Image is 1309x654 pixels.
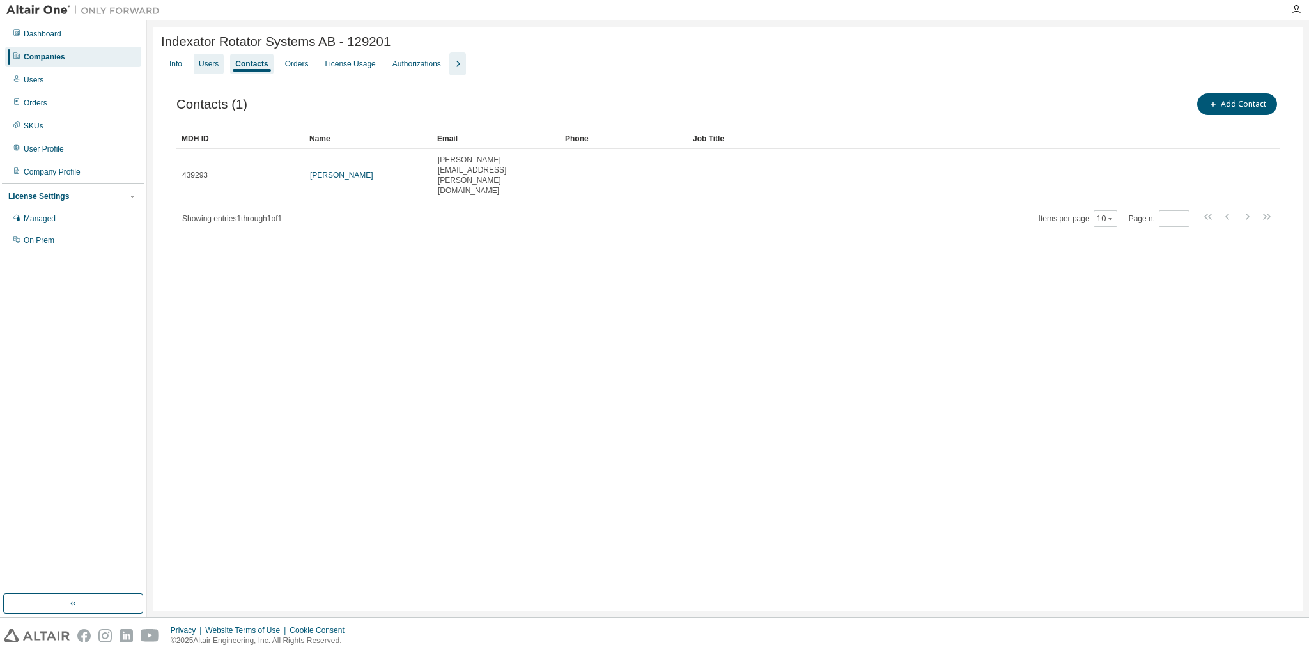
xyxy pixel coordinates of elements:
div: Privacy [171,625,205,635]
div: Info [169,59,182,69]
div: Orders [24,98,47,108]
img: facebook.svg [77,629,91,642]
div: Dashboard [24,29,61,39]
div: Phone [565,128,683,149]
button: Add Contact [1197,93,1277,115]
div: Name [309,128,427,149]
img: instagram.svg [98,629,112,642]
div: Orders [285,59,309,69]
img: youtube.svg [141,629,159,642]
span: Contacts (1) [176,97,247,112]
span: Page n. [1129,210,1189,227]
div: Users [24,75,43,85]
a: [PERSON_NAME] [310,171,373,180]
span: Items per page [1039,210,1117,227]
div: License Usage [325,59,375,69]
div: Companies [24,52,65,62]
div: User Profile [24,144,64,154]
span: 439293 [182,170,208,180]
div: Managed [24,214,56,224]
div: License Settings [8,191,69,201]
img: linkedin.svg [120,629,133,642]
img: Altair One [6,4,166,17]
div: Authorizations [392,59,441,69]
div: Users [199,59,219,69]
span: [PERSON_NAME][EMAIL_ADDRESS][PERSON_NAME][DOMAIN_NAME] [438,155,554,196]
img: altair_logo.svg [4,629,70,642]
span: Indexator Rotator Systems AB - 129201 [161,35,391,49]
span: Showing entries 1 through 1 of 1 [182,214,282,223]
p: © 2025 Altair Engineering, Inc. All Rights Reserved. [171,635,352,646]
div: Cookie Consent [290,625,352,635]
div: SKUs [24,121,43,131]
div: Contacts [235,59,268,69]
button: 10 [1097,214,1114,224]
div: Company Profile [24,167,81,177]
div: Job Title [693,128,1223,149]
div: Email [437,128,555,149]
div: MDH ID [182,128,299,149]
div: Website Terms of Use [205,625,290,635]
div: On Prem [24,235,54,245]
